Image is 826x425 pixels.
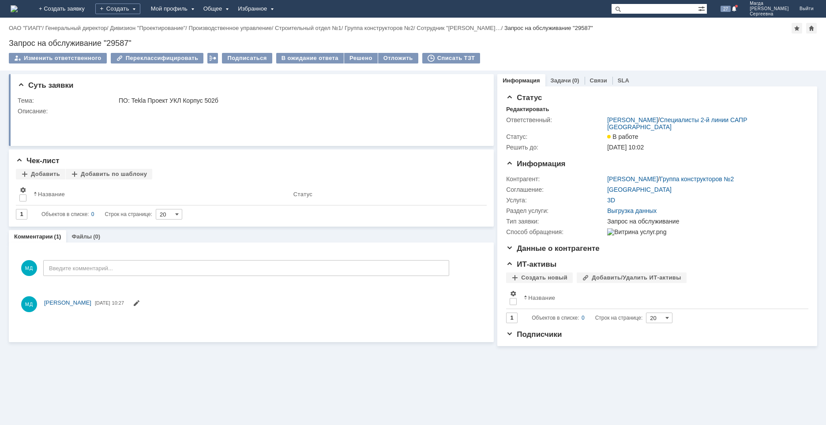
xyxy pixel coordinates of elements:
[54,233,61,240] div: (1)
[506,207,605,214] div: Раздел услуги:
[9,25,45,31] div: /
[19,186,26,194] span: Настройки
[721,6,731,12] span: 27
[45,25,107,31] a: Генеральный директор
[750,6,789,11] span: [PERSON_NAME]
[660,175,734,183] a: Группа конструкторов №2
[750,11,789,17] span: Сергеевна
[607,228,666,235] img: Витрина услуг.png
[698,4,707,12] span: Расширенный поиск
[607,116,803,130] div: /
[532,313,642,323] i: Строк на странице:
[417,25,504,31] div: /
[345,25,413,31] a: Группа конструкторов №2
[21,260,37,276] span: МД
[792,23,802,34] div: Добавить в избранное
[506,260,556,268] span: ИТ-активы
[95,4,140,14] div: Создать
[119,97,481,104] div: ПО: Tekla Проект УКЛ Корпус 502б
[275,25,345,31] div: /
[45,25,110,31] div: /
[11,5,18,12] a: Перейти на домашнюю страницу
[607,116,747,130] a: Специалисты 2-й линии САПР [GEOGRAPHIC_DATA]
[590,77,607,84] a: Связи
[16,157,60,165] span: Чек-лист
[18,81,73,89] span: Суть заявки
[189,25,275,31] div: /
[44,298,91,307] a: [PERSON_NAME]
[607,218,803,225] div: Запрос на обслуживание
[95,300,110,306] span: [DATE]
[93,233,100,240] div: (0)
[506,106,549,113] div: Редактировать
[750,1,789,6] span: Магда
[14,233,53,240] a: Комментарии
[607,116,658,123] a: [PERSON_NAME]
[607,133,638,140] span: В работе
[607,186,672,193] a: [GEOGRAPHIC_DATA]
[91,209,94,220] div: 0
[506,93,542,102] span: Статус
[506,218,605,225] div: Тип заявки:
[293,191,312,198] div: Статус
[528,295,555,301] div: Название
[506,244,600,253] span: Данные о контрагенте
[9,39,817,48] div: Запрос на обслуживание "29587"
[290,183,480,205] th: Статус
[506,133,605,140] div: Статус:
[41,209,152,220] i: Строк на странице:
[618,77,629,84] a: SLA
[133,301,140,308] span: Редактировать
[506,116,605,123] div: Ответственный:
[110,25,185,31] a: Дивизион "Проектирование"
[506,197,605,204] div: Услуга:
[532,315,579,321] span: Объектов в списке:
[607,175,658,183] a: [PERSON_NAME]
[189,25,272,31] a: Производственное управление
[71,233,92,240] a: Файлы
[506,330,562,339] span: Подписчики
[41,211,89,217] span: Объектов в списке:
[44,299,91,306] span: [PERSON_NAME]
[806,23,817,34] div: Сделать домашней страницей
[11,5,18,12] img: logo
[30,183,290,205] th: Название
[607,175,734,183] div: /
[9,25,42,31] a: ОАО "ГИАП"
[506,186,605,193] div: Соглашение:
[607,144,644,151] span: [DATE] 10:02
[506,144,605,151] div: Решить до:
[110,25,188,31] div: /
[510,290,517,297] span: Настройки
[112,300,124,306] span: 10:27
[506,228,605,235] div: Способ обращения:
[345,25,417,31] div: /
[506,160,565,168] span: Информация
[18,108,482,115] div: Описание:
[520,287,801,309] th: Название
[607,197,615,204] a: 3D
[504,25,593,31] div: Запрос на обслуживание "29587"
[582,313,585,323] div: 0
[572,77,579,84] div: (0)
[607,207,657,214] a: Выгрузка данных
[503,77,540,84] a: Информация
[38,191,65,198] div: Название
[18,97,117,104] div: Тема:
[506,175,605,183] div: Контрагент:
[551,77,571,84] a: Задачи
[275,25,342,31] a: Строительный отдел №1
[417,25,501,31] a: Сотрудник "[PERSON_NAME]…
[207,53,218,63] div: Работа с массовостью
